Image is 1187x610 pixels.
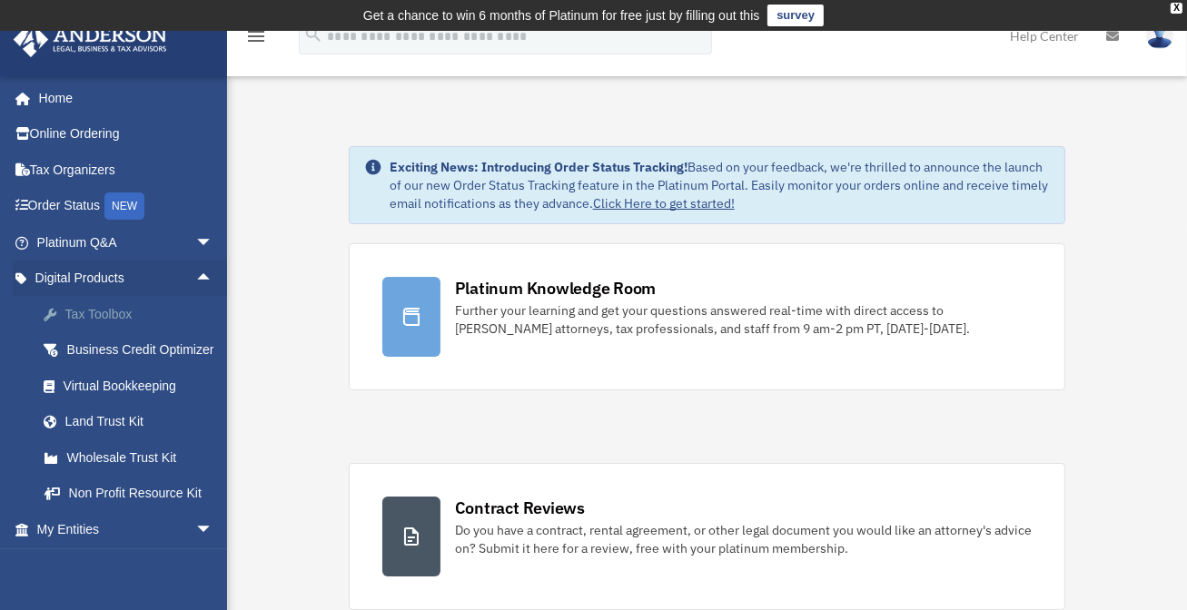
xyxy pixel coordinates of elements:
a: My Anderson Teamarrow_drop_down [13,547,241,584]
div: Land Trust Kit [64,410,218,433]
div: Platinum Knowledge Room [455,277,657,300]
span: arrow_drop_down [195,511,232,548]
a: Platinum Knowledge Room Further your learning and get your questions answered real-time with dire... [349,243,1066,390]
a: Business Credit Optimizer [25,332,241,369]
div: Get a chance to win 6 months of Platinum for free just by filling out this [363,5,760,26]
a: Non Profit Resource Kit [25,476,241,512]
div: Tax Toolbox [64,303,218,326]
div: Non Profit Resource Kit [64,482,218,505]
div: Virtual Bookkeeping [64,375,218,398]
div: Based on your feedback, we're thrilled to announce the launch of our new Order Status Tracking fe... [390,158,1051,212]
a: Platinum Q&Aarrow_drop_down [13,224,241,261]
a: Online Ordering [13,116,241,152]
div: NEW [104,192,144,220]
a: Tax Organizers [13,152,241,188]
i: search [303,25,323,44]
a: Digital Productsarrow_drop_up [13,261,241,297]
div: Contract Reviews [455,497,585,519]
div: Do you have a contract, rental agreement, or other legal document you would like an attorney's ad... [455,521,1033,557]
img: Anderson Advisors Platinum Portal [8,22,173,57]
a: Order StatusNEW [13,188,241,225]
a: My Entitiesarrow_drop_down [13,511,241,547]
a: Virtual Bookkeeping [25,368,241,404]
a: Click Here to get started! [593,195,735,212]
div: close [1171,3,1182,14]
div: Business Credit Optimizer [64,339,218,361]
a: Home [13,80,232,116]
img: User Pic [1146,23,1173,49]
span: arrow_drop_down [195,224,232,261]
a: menu [245,32,267,47]
a: Contract Reviews Do you have a contract, rental agreement, or other legal document you would like... [349,463,1066,610]
a: Land Trust Kit [25,404,241,440]
div: Further your learning and get your questions answered real-time with direct access to [PERSON_NAM... [455,301,1033,338]
span: arrow_drop_down [195,547,232,585]
div: Wholesale Trust Kit [64,447,218,469]
a: Wholesale Trust Kit [25,439,241,476]
i: menu [245,25,267,47]
strong: Exciting News: Introducing Order Status Tracking! [390,159,687,175]
a: survey [767,5,824,26]
a: Tax Toolbox [25,296,241,332]
span: arrow_drop_up [195,261,232,298]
